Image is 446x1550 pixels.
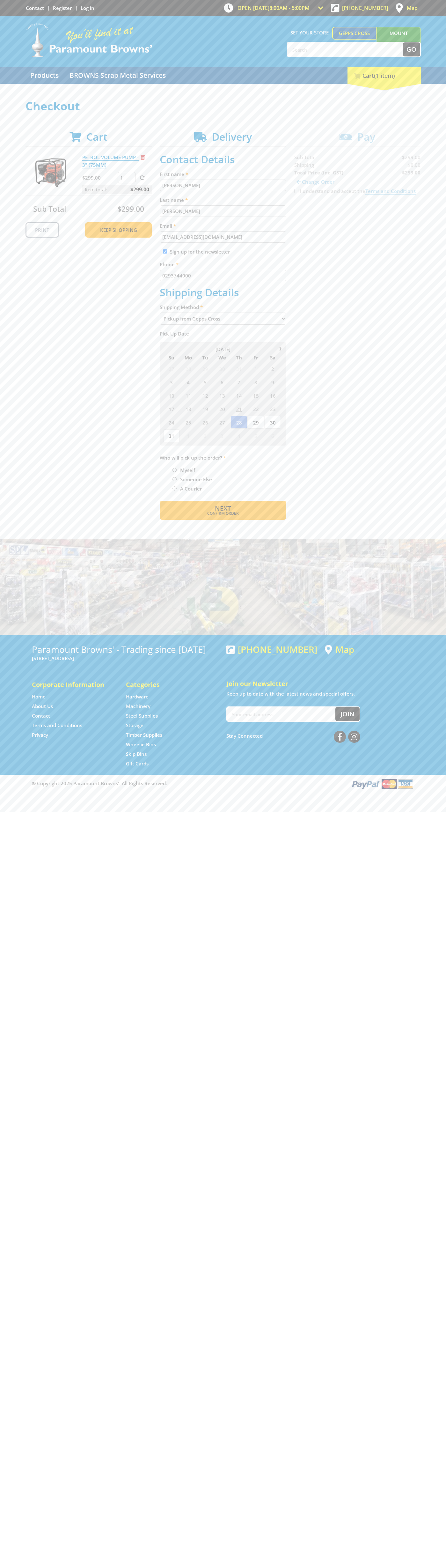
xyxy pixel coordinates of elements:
[180,362,196,375] span: 28
[86,130,107,144] span: Cart
[126,693,149,700] a: Go to the Hardware page
[238,4,310,11] span: OPEN [DATE]
[126,741,156,748] a: Go to the Wheelie Bins page
[160,303,286,311] label: Shipping Method
[265,389,281,402] span: 16
[163,429,179,442] span: 31
[26,100,421,113] h1: Checkout
[226,690,414,697] p: Keep up to date with the latest news and special offers.
[173,512,273,515] span: Confirm order
[32,153,70,192] img: PETROL VOLUME PUMP - 3" (75MM)
[197,416,213,429] span: 26
[178,474,214,485] label: Someone Else
[32,722,82,729] a: Go to the Terms and Conditions page
[214,389,230,402] span: 13
[85,222,152,238] a: Keep Shopping
[126,751,147,757] a: Go to the Skip Bins page
[214,353,230,362] span: We
[172,477,177,481] input: Please select who will pick up the order.
[160,313,286,325] select: Please select a shipping method.
[226,679,414,688] h5: Join our Newsletter
[82,174,116,181] p: $299.00
[231,402,247,415] span: 21
[180,389,196,402] span: 11
[163,376,179,388] span: 3
[197,353,213,362] span: Tu
[160,261,286,268] label: Phone
[214,402,230,415] span: 20
[126,760,149,767] a: Go to the Gift Cards page
[214,429,230,442] span: 3
[126,732,162,738] a: Go to the Timber Supplies page
[214,416,230,429] span: 27
[126,680,207,689] h5: Categories
[178,483,204,494] label: A Courier
[130,185,149,194] span: $299.00
[160,222,286,230] label: Email
[231,376,247,388] span: 7
[231,429,247,442] span: 4
[265,362,281,375] span: 2
[180,402,196,415] span: 18
[163,402,179,415] span: 17
[160,231,286,243] input: Please enter your email address.
[160,153,286,166] h2: Contact Details
[160,454,286,461] label: Who will pick up the order?
[231,389,247,402] span: 14
[231,416,247,429] span: 28
[26,222,59,238] a: Print
[403,42,420,56] button: Go
[160,286,286,299] h2: Shipping Details
[248,353,264,362] span: Fr
[265,402,281,415] span: 23
[160,501,286,520] button: Next Confirm order
[126,722,143,729] a: Go to the Storage page
[160,205,286,217] input: Please enter your last name.
[226,644,317,654] div: [PHONE_NUMBER]
[231,353,247,362] span: Th
[32,732,48,738] a: Go to the Privacy page
[180,416,196,429] span: 25
[351,778,414,790] img: PayPal, Mastercard, Visa accepted
[26,778,421,790] div: ® Copyright 2025 Paramount Browns'. All Rights Reserved.
[163,362,179,375] span: 27
[248,429,264,442] span: 5
[197,402,213,415] span: 19
[126,703,150,710] a: Go to the Machinery page
[332,27,377,40] a: Gepps Cross
[265,416,281,429] span: 30
[180,376,196,388] span: 4
[265,353,281,362] span: Sa
[248,376,264,388] span: 8
[26,67,63,84] a: Go to the Products page
[265,376,281,388] span: 9
[160,180,286,191] input: Please enter your first name.
[32,703,53,710] a: Go to the About Us page
[126,712,158,719] a: Go to the Steel Supplies page
[163,353,179,362] span: Su
[197,362,213,375] span: 29
[117,204,144,214] span: $299.00
[335,707,360,721] button: Join
[32,654,220,662] p: [STREET_ADDRESS]
[81,5,94,11] a: Log in
[214,376,230,388] span: 6
[172,486,177,491] input: Please select who will pick up the order.
[65,67,171,84] a: Go to the BROWNS Scrap Metal Services page
[141,154,145,160] a: Remove from cart
[214,362,230,375] span: 30
[170,248,230,255] label: Sign up for the newsletter
[226,728,360,743] div: Stay Connected
[248,389,264,402] span: 15
[33,204,66,214] span: Sub Total
[287,27,333,38] span: Set your store
[197,376,213,388] span: 5
[269,4,310,11] span: 8:00am - 5:00pm
[180,353,196,362] span: Mo
[32,644,220,654] h3: Paramount Browns' - Trading since [DATE]
[160,330,286,337] label: Pick Up Date
[32,712,50,719] a: Go to the Contact page
[82,185,152,194] p: Item total:
[248,362,264,375] span: 1
[32,680,113,689] h5: Corporate Information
